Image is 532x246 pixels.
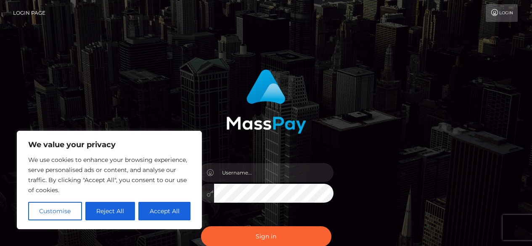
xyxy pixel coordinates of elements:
button: Reject All [85,202,135,220]
p: We value your privacy [28,140,191,150]
div: We value your privacy [17,131,202,229]
img: MassPay Login [226,69,306,134]
button: Accept All [138,202,191,220]
p: We use cookies to enhance your browsing experience, serve personalised ads or content, and analys... [28,155,191,195]
input: Username... [214,163,333,182]
a: Login Page [13,4,45,22]
button: Customise [28,202,82,220]
a: Login [486,4,518,22]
